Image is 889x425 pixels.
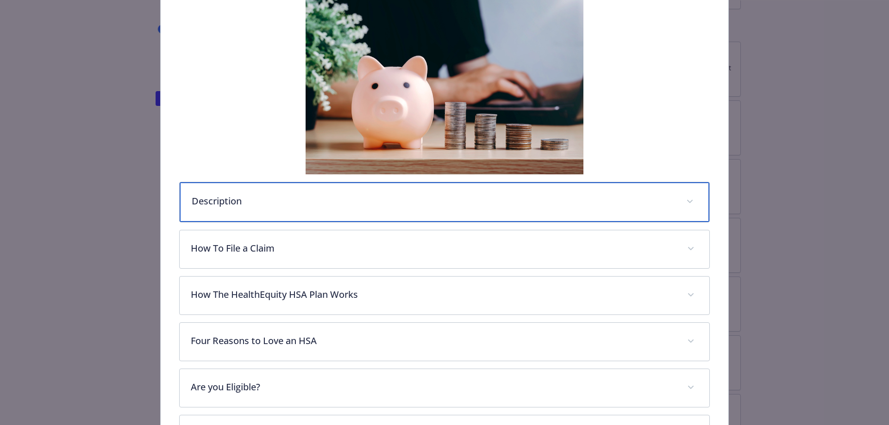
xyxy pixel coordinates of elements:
div: Are you Eligible? [180,369,710,407]
p: How To File a Claim [191,241,676,255]
div: How The HealthEquity HSA Plan Works [180,277,710,314]
div: How To File a Claim [180,230,710,268]
p: Four Reasons to Love an HSA [191,334,676,348]
div: Description [180,182,710,222]
div: Four Reasons to Love an HSA [180,323,710,361]
p: Are you Eligible? [191,380,676,394]
p: How The HealthEquity HSA Plan Works [191,288,676,302]
p: Description [192,194,676,208]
